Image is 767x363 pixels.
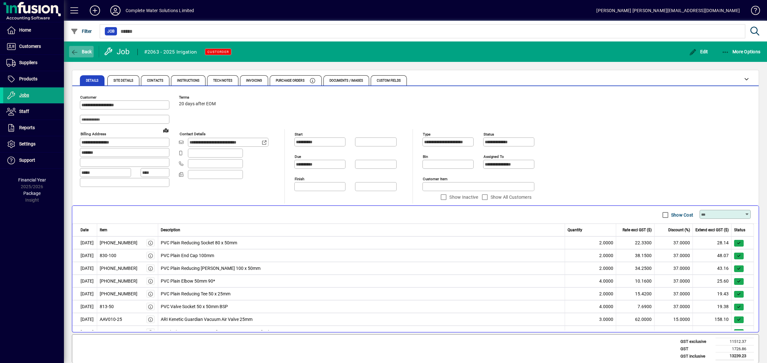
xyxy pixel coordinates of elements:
[655,326,693,338] td: 15.0000
[3,71,64,87] a: Products
[716,345,754,352] td: 1726.86
[179,101,216,107] span: 20 days after EOM
[693,236,732,249] td: 28.14
[616,262,655,275] td: 34.2500
[72,275,97,287] td: [DATE]
[687,46,710,57] button: Edit
[100,265,137,272] div: [PHONE_NUMBER]
[69,46,94,57] button: Back
[677,338,716,345] td: GST exclusive
[295,132,303,137] mat-label: Start
[100,278,137,285] div: [PHONE_NUMBER]
[670,212,693,218] label: Show Cost
[144,47,197,57] div: #2063 - 2025 Irrigation
[599,329,613,336] span: 1.0000
[655,287,693,300] td: 37.0000
[599,252,613,259] span: 2.0000
[18,177,46,182] span: Financial Year
[599,303,613,310] span: 4.0000
[100,252,116,259] div: 830-100
[655,313,693,326] td: 15.0000
[113,79,133,82] span: Site Details
[655,300,693,313] td: 37.0000
[484,154,504,159] mat-label: Assigned to
[329,79,363,82] span: Documents / Images
[19,109,29,114] span: Staff
[161,125,171,135] a: View on map
[19,76,37,81] span: Products
[19,27,31,33] span: Home
[716,338,754,345] td: 11512.37
[596,5,740,16] div: [PERSON_NAME] [PERSON_NAME][EMAIL_ADDRESS][DOMAIN_NAME]
[746,1,759,22] a: Knowledge Base
[104,47,131,57] div: Job
[100,240,137,246] div: [PHONE_NUMBER]
[19,158,35,163] span: Support
[72,224,97,236] td: [DATE]
[64,46,99,57] app-page-header-button: Back
[107,28,114,34] span: Job
[599,265,613,272] span: 2.0000
[720,46,762,57] button: More Options
[695,227,729,233] span: Extend excl GST ($)
[295,154,301,159] mat-label: Due
[158,313,565,326] td: ARI Kenetic Guardian Vacuum Air Valve 25mm
[71,49,92,54] span: Back
[23,191,41,196] span: Package
[693,313,732,326] td: 158.10
[207,50,229,54] span: CUSTORDER
[158,236,565,249] td: PVC Plain Reducing Socket 80 x 50mm
[616,275,655,287] td: 10.1600
[295,177,304,181] mat-label: Finish
[3,104,64,120] a: Staff
[599,278,613,285] span: 4.0000
[423,154,428,159] mat-label: Bin
[85,5,105,16] button: Add
[3,120,64,136] a: Reports
[722,49,761,54] span: More Options
[100,303,114,310] div: 813-50
[3,152,64,168] a: Support
[599,291,613,297] span: 2.0000
[72,300,97,313] td: [DATE]
[179,95,217,100] span: Terms
[693,262,732,275] td: 43.16
[100,329,121,336] div: CLAL102A
[377,79,400,82] span: Custom Fields
[158,287,565,300] td: PVC Plain Reducing Tee 50 x 25mm
[71,29,92,34] span: Filter
[19,141,35,146] span: Settings
[616,287,655,300] td: 15.4200
[423,132,430,137] mat-label: Type
[100,291,137,297] div: [PHONE_NUMBER]
[599,316,613,323] span: 3.0000
[655,262,693,275] td: 37.0000
[616,313,655,326] td: 62.0000
[158,326,565,338] td: Camlock AL 102mm Type A [DEMOGRAPHIC_DATA] Adaptor x BSPF
[623,227,652,233] span: Rate excl GST ($)
[19,60,37,65] span: Suppliers
[158,262,565,275] td: PVC Plain Reducing [PERSON_NAME] 100 x 50mm
[484,132,494,137] mat-label: Status
[616,249,655,262] td: 38.1500
[72,262,97,275] td: [DATE]
[3,55,64,71] a: Suppliers
[246,79,262,82] span: Invoicing
[693,249,732,262] td: 48.07
[100,316,122,323] div: AAV010-25
[423,177,447,181] mat-label: Customer Item
[693,300,732,313] td: 19.38
[655,275,693,287] td: 37.0000
[3,22,64,38] a: Home
[213,79,232,82] span: Tech Notes
[276,79,305,82] span: Purchase Orders
[19,125,35,130] span: Reports
[126,5,194,16] div: Complete Water Solutions Limited
[716,352,754,360] td: 13239.23
[72,236,97,249] td: [DATE]
[72,287,97,300] td: [DATE]
[72,326,97,338] td: [DATE]
[655,236,693,249] td: 37.0000
[86,79,98,82] span: Details
[100,227,107,233] span: Item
